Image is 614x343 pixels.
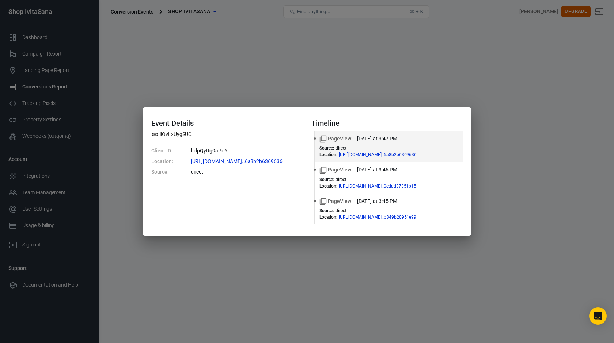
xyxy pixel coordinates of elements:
[357,197,397,205] time: 2025-09-29T15:45:45-04:00
[151,147,173,155] dt: Client ID:
[319,208,334,213] dt: Source :
[151,158,173,165] dt: Location:
[311,119,463,128] h4: Timeline
[191,159,296,164] span: https://shop.ivitasana.com/fr/checkouts/buy-now/?_ef_transaction_id=411b3746ea8e4bae8546a8b2b6369636
[319,184,337,189] dt: Location :
[191,168,303,176] dd: direct
[319,215,337,220] dt: Location :
[191,147,303,155] dd: helpQyRg9aPri6
[319,166,351,174] span: Standard event name
[319,197,351,205] span: Standard event name
[319,135,351,143] span: Standard event name
[336,146,346,151] span: direct
[319,146,334,151] dt: Source :
[151,119,303,128] h4: Event Details
[336,177,346,182] span: direct
[319,177,334,182] dt: Source :
[151,131,192,138] span: Property
[357,166,397,174] time: 2025-09-29T15:46:35-04:00
[339,215,430,219] span: https://shop.ivitasana.com/fr/checkouts/buy-now/?_ef_transaction_id=261336a96f2849e8adeb349b20951e99
[357,135,397,143] time: 2025-09-29T15:47:05-04:00
[336,208,346,213] span: direct
[339,152,430,157] span: https://shop.ivitasana.com/fr/checkouts/buy-now/?_ef_transaction_id=411b3746ea8e4bae8546a8b2b6369636
[339,184,430,188] span: https://shop.ivitasana.com/fr/checkouts/buy-now/?_ef_transaction_id=04adabc8169d459a9ba0edad37351b15
[151,168,173,176] dt: Source:
[589,307,607,325] div: Open Intercom Messenger
[319,152,337,157] dt: Location :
